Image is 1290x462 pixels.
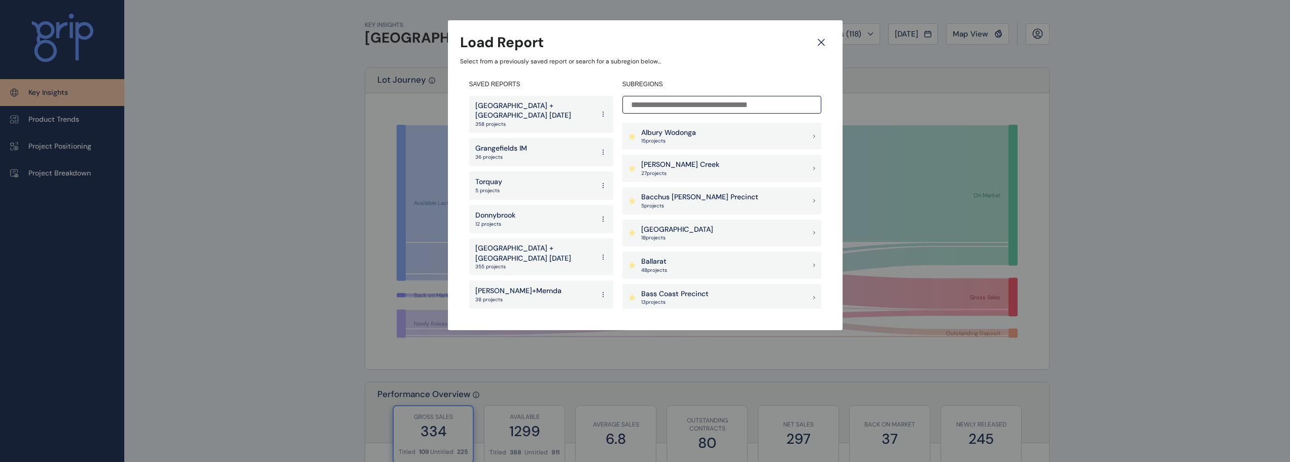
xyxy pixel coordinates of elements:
[641,289,709,299] p: Bass Coast Precinct
[460,32,544,52] h3: Load Report
[475,286,562,296] p: [PERSON_NAME]+Mernda
[622,80,821,89] h4: SUBREGIONS
[641,128,696,138] p: Albury Wodonga
[475,177,502,187] p: Torquay
[641,234,713,241] p: 18 project s
[641,299,709,306] p: 13 project s
[469,80,613,89] h4: SAVED REPORTS
[641,160,719,170] p: [PERSON_NAME] Creek
[641,170,719,177] p: 27 project s
[641,267,667,274] p: 48 project s
[475,144,527,154] p: Grangefields IM
[475,187,502,194] p: 5 projects
[460,57,830,66] p: Select from a previously saved report or search for a subregion below...
[641,225,713,235] p: [GEOGRAPHIC_DATA]
[641,202,758,209] p: 5 project s
[475,263,594,270] p: 355 projects
[475,121,594,128] p: 358 projects
[475,210,515,221] p: Donnybrook
[475,101,594,121] p: [GEOGRAPHIC_DATA] + [GEOGRAPHIC_DATA] [DATE]
[475,221,515,228] p: 12 projects
[475,296,562,303] p: 38 projects
[641,137,696,145] p: 15 project s
[475,243,594,263] p: [GEOGRAPHIC_DATA] + [GEOGRAPHIC_DATA] [DATE]
[641,257,667,267] p: Ballarat
[475,154,527,161] p: 36 projects
[641,192,758,202] p: Bacchus [PERSON_NAME] Precinct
